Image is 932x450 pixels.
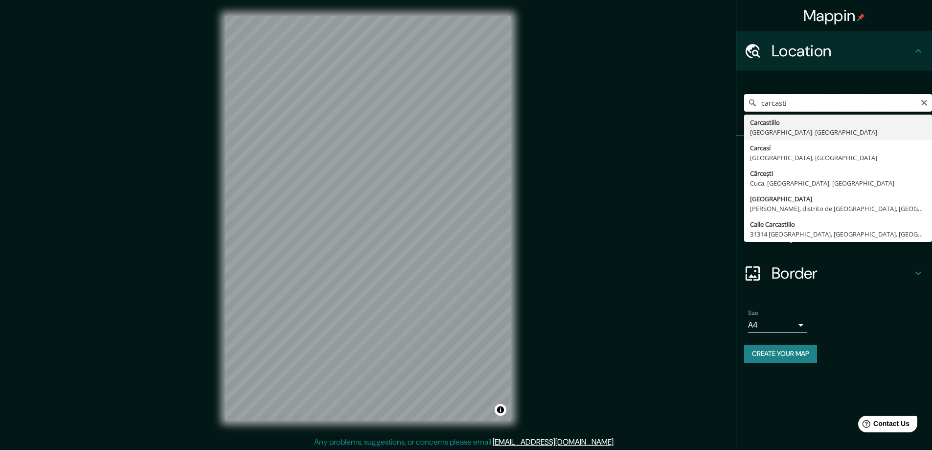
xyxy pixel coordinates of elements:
iframe: Help widget launcher [845,412,921,439]
div: . [616,436,618,448]
div: . [615,436,616,448]
div: Location [736,31,932,71]
div: [GEOGRAPHIC_DATA] [750,194,926,204]
p: Any problems, suggestions, or concerns please email . [314,436,615,448]
div: Carcastillo [750,118,926,127]
div: Pins [736,136,932,175]
button: Clear [920,97,928,107]
div: Carcasí [750,143,926,153]
input: Pick your city or area [744,94,932,112]
div: Layout [736,214,932,254]
h4: Layout [772,224,912,244]
div: [PERSON_NAME], distrito de [GEOGRAPHIC_DATA], [GEOGRAPHIC_DATA] [750,204,926,213]
div: Border [736,254,932,293]
div: [GEOGRAPHIC_DATA], [GEOGRAPHIC_DATA] [750,153,926,163]
h4: Mappin [803,6,865,25]
div: 31314 [GEOGRAPHIC_DATA], [GEOGRAPHIC_DATA], [GEOGRAPHIC_DATA] [750,229,926,239]
label: Size [748,309,758,317]
div: A4 [748,317,807,333]
div: Cuca, [GEOGRAPHIC_DATA], [GEOGRAPHIC_DATA] [750,178,926,188]
div: Calle Carcastillo [750,219,926,229]
img: pin-icon.png [857,13,865,21]
button: Create your map [744,345,817,363]
div: Style [736,175,932,214]
h4: Border [772,263,912,283]
button: Toggle attribution [495,404,506,416]
div: Cârcești [750,168,926,178]
div: [GEOGRAPHIC_DATA], [GEOGRAPHIC_DATA] [750,127,926,137]
canvas: Map [225,16,511,421]
h4: Location [772,41,912,61]
a: [EMAIL_ADDRESS][DOMAIN_NAME] [493,437,614,447]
